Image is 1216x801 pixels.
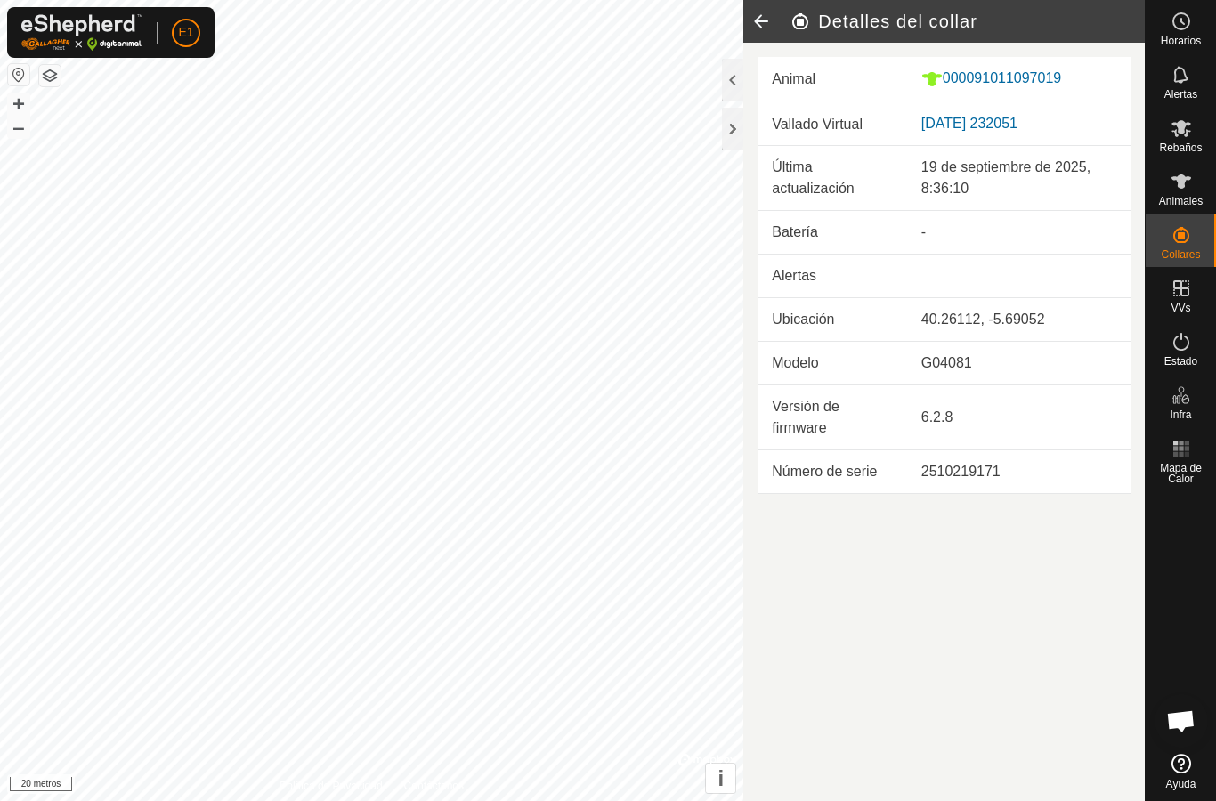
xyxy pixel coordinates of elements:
[706,764,735,793] button: i
[39,65,61,86] button: Capas del Mapa
[404,780,464,792] font: Contáctenos
[12,115,24,139] font: –
[178,25,193,39] font: E1
[772,399,839,435] font: Versión de firmware
[717,766,724,790] font: i
[772,224,818,239] font: Batería
[280,780,382,792] font: Política de Privacidad
[8,117,29,138] button: –
[21,14,142,51] img: Logotipo de Gallagher
[1164,355,1197,368] font: Estado
[921,464,1001,479] font: 2510219171
[772,464,877,479] font: Número de serie
[1159,195,1203,207] font: Animales
[8,64,29,85] button: Restablecer Mapa
[921,224,926,239] font: -
[772,355,818,370] font: Modelo
[1171,302,1190,314] font: VVs
[1155,694,1208,748] div: Chat abierto
[12,92,25,116] font: +
[818,12,977,31] font: Detalles del collar
[921,159,1090,196] font: 19 de septiembre de 2025, 8:36:10
[921,311,1045,327] font: 40.26112, -5.69052
[1160,462,1202,485] font: Mapa de Calor
[921,409,953,425] font: 6.2.8
[1159,142,1202,154] font: Rebaños
[1161,248,1200,261] font: Collares
[772,71,815,86] font: Animal
[1166,778,1196,790] font: Ayuda
[8,93,29,115] button: +
[1161,35,1201,47] font: Horarios
[772,116,863,131] font: Vallado Virtual
[1146,747,1216,797] a: Ayuda
[921,355,972,370] font: G04081
[943,70,1061,85] font: 000091011097019
[1170,409,1191,421] font: Infra
[1164,88,1197,101] font: Alertas
[772,268,816,283] font: Alertas
[772,311,834,327] font: Ubicación
[772,159,855,196] font: Última actualización
[404,778,464,794] a: Contáctenos
[921,116,1017,131] a: [DATE] 232051
[280,778,382,794] a: Política de Privacidad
